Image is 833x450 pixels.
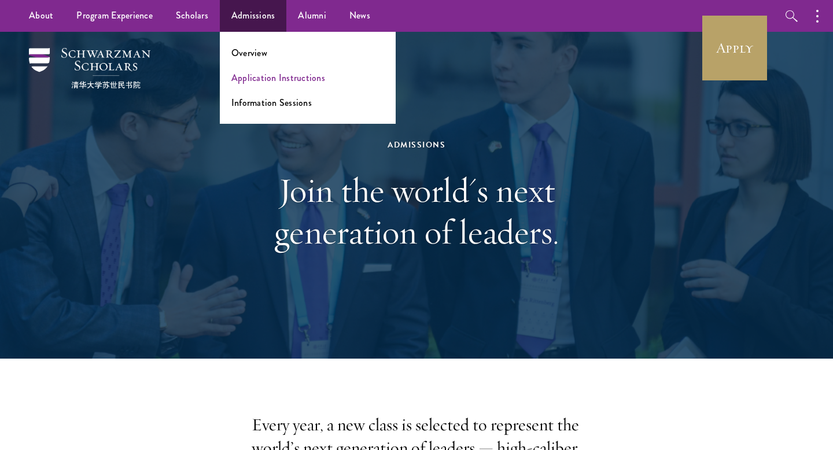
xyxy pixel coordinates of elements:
a: Application Instructions [231,71,325,84]
a: Overview [231,46,267,60]
h1: Join the world's next generation of leaders. [217,169,616,253]
img: Schwarzman Scholars [29,48,150,88]
div: Admissions [217,138,616,152]
a: Apply [702,16,767,80]
a: Information Sessions [231,96,312,109]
